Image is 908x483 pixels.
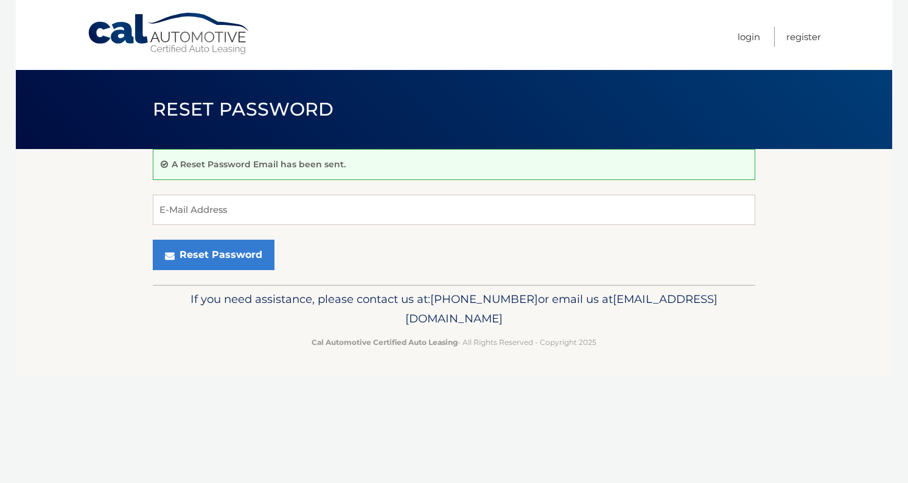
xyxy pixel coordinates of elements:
[172,159,346,170] p: A Reset Password Email has been sent.
[161,290,747,328] p: If you need assistance, please contact us at: or email us at
[153,195,755,225] input: E-Mail Address
[161,336,747,349] p: - All Rights Reserved - Copyright 2025
[153,98,334,120] span: Reset Password
[405,292,718,325] span: [EMAIL_ADDRESS][DOMAIN_NAME]
[786,27,821,47] a: Register
[87,12,251,55] a: Cal Automotive
[153,240,274,270] button: Reset Password
[312,338,458,347] strong: Cal Automotive Certified Auto Leasing
[738,27,760,47] a: Login
[430,292,538,306] span: [PHONE_NUMBER]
